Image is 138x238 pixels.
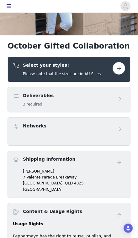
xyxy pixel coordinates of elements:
h4: Content & Usage Rights [23,208,82,215]
span: 4825 [74,181,84,185]
div: Deliverables [8,87,130,112]
h5: 3 required [23,101,54,107]
div: Shipping Information [8,151,130,198]
div: Open Intercom Messenger [124,224,133,233]
h4: Networks [23,123,46,129]
span: [GEOGRAPHIC_DATA], [23,181,64,185]
p: 7 Vaiente Parade Breakaway [23,174,125,180]
p: [PERSON_NAME] [23,168,125,174]
h5: Please note that the sizes are in AU Sizes [23,71,101,77]
h1: October Gifted Collaboration [8,40,130,52]
h4: Deliverables [23,92,54,99]
span: QLD [65,181,73,185]
div: Networks [8,117,130,146]
div: Select your styles! [8,57,130,82]
p: [GEOGRAPHIC_DATA] [23,187,125,192]
h4: Select your styles! [23,62,101,69]
div: avatar [122,1,128,11]
strong: Usage Rights [13,221,43,226]
h4: Shipping Information [23,156,75,163]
